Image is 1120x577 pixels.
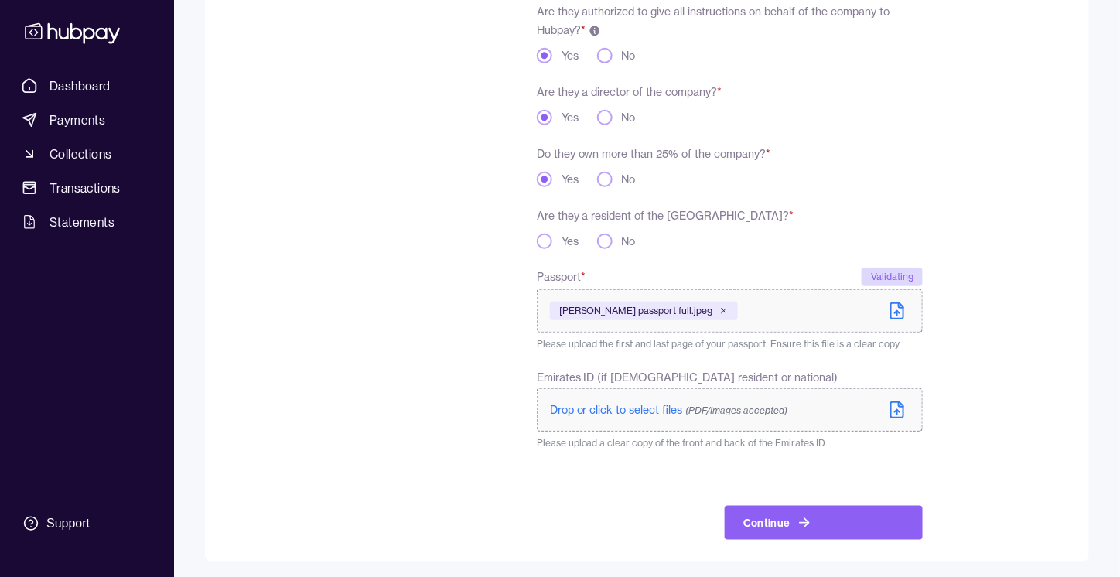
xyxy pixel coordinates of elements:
label: Yes [562,48,579,63]
a: Dashboard [15,72,159,100]
label: Yes [562,234,579,249]
a: Statements [15,208,159,236]
div: Support [46,515,90,532]
label: No [622,234,636,249]
span: Please upload a clear copy of the front and back of the Emirates ID [537,437,826,449]
a: Support [15,507,159,540]
span: Statements [50,213,114,231]
span: Transactions [50,179,121,197]
label: Yes [562,110,579,125]
div: Validating [862,268,923,286]
span: [PERSON_NAME] passport full.jpeg [559,305,713,317]
span: Are they authorized to give all instructions on behalf of the company to Hubpay? [537,5,890,37]
span: Emirates ID (if [DEMOGRAPHIC_DATA] resident or national) [537,370,838,385]
span: Dashboard [50,77,111,95]
span: Please upload the first and last page of your passport. Ensure this file is a clear copy [537,338,900,350]
label: No [622,172,636,187]
label: Are they a director of the company? [537,85,722,99]
label: Do they own more than 25% of the company? [537,147,771,161]
span: Payments [50,111,105,129]
a: Collections [15,140,159,168]
span: Collections [50,145,111,163]
span: Passport [537,268,586,286]
a: Payments [15,106,159,134]
span: (PDF/Images accepted) [686,405,788,416]
label: Yes [562,172,579,187]
label: No [622,48,636,63]
a: Transactions [15,174,159,202]
button: Continue [725,506,923,540]
span: Drop or click to select files [550,403,788,417]
label: No [622,110,636,125]
label: Are they a resident of the [GEOGRAPHIC_DATA]? [537,209,794,223]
